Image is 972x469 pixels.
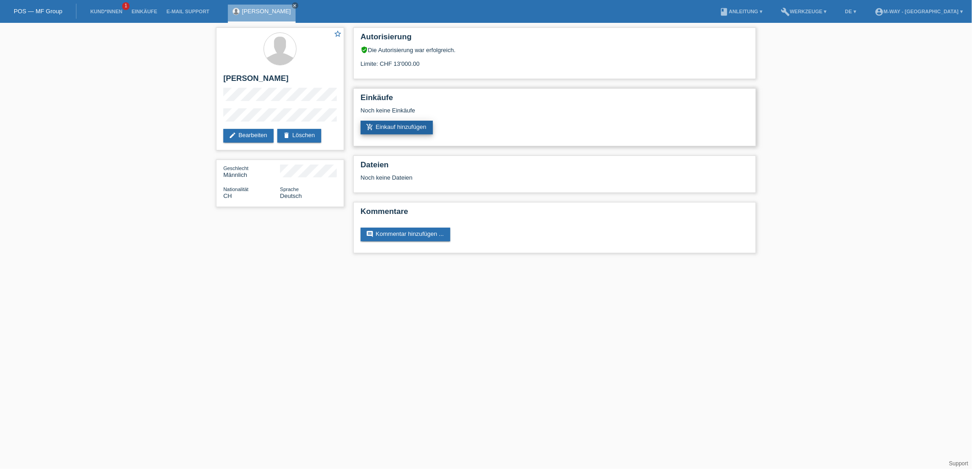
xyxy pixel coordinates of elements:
[280,192,302,199] span: Deutsch
[361,228,450,241] a: commentKommentar hinzufügen ...
[334,30,342,39] a: star_border
[86,9,127,14] a: Kund*innen
[949,460,968,467] a: Support
[366,123,373,131] i: add_shopping_cart
[223,74,337,88] h2: [PERSON_NAME]
[366,230,373,238] i: comment
[292,2,298,9] a: close
[162,9,214,14] a: E-Mail Support
[361,174,640,181] div: Noch keine Dateien
[361,207,749,221] h2: Kommentare
[242,8,291,15] a: [PERSON_NAME]
[361,32,749,46] h2: Autorisierung
[875,7,884,16] i: account_circle
[870,9,967,14] a: account_circlem-way - [GEOGRAPHIC_DATA] ▾
[283,132,290,139] i: delete
[293,3,297,8] i: close
[361,93,749,107] h2: Einkäufe
[223,187,248,192] span: Nationalität
[277,129,321,143] a: deleteLöschen
[361,107,749,121] div: Noch keine Einkäufe
[361,46,749,53] div: Die Autorisierung war erfolgreich.
[223,192,232,199] span: Schweiz
[720,7,729,16] i: book
[361,121,433,134] a: add_shopping_cartEinkauf hinzufügen
[223,165,280,178] div: Männlich
[127,9,162,14] a: Einkäufe
[715,9,767,14] a: bookAnleitung ▾
[781,7,790,16] i: build
[334,30,342,38] i: star_border
[280,187,299,192] span: Sprache
[776,9,832,14] a: buildWerkzeuge ▾
[223,129,274,143] a: editBearbeiten
[841,9,861,14] a: DE ▾
[229,132,236,139] i: edit
[14,8,62,15] a: POS — MF Group
[361,160,749,174] h2: Dateien
[223,165,248,171] span: Geschlecht
[122,2,130,10] span: 1
[361,46,368,53] i: verified_user
[361,53,749,67] div: Limite: CHF 13'000.00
